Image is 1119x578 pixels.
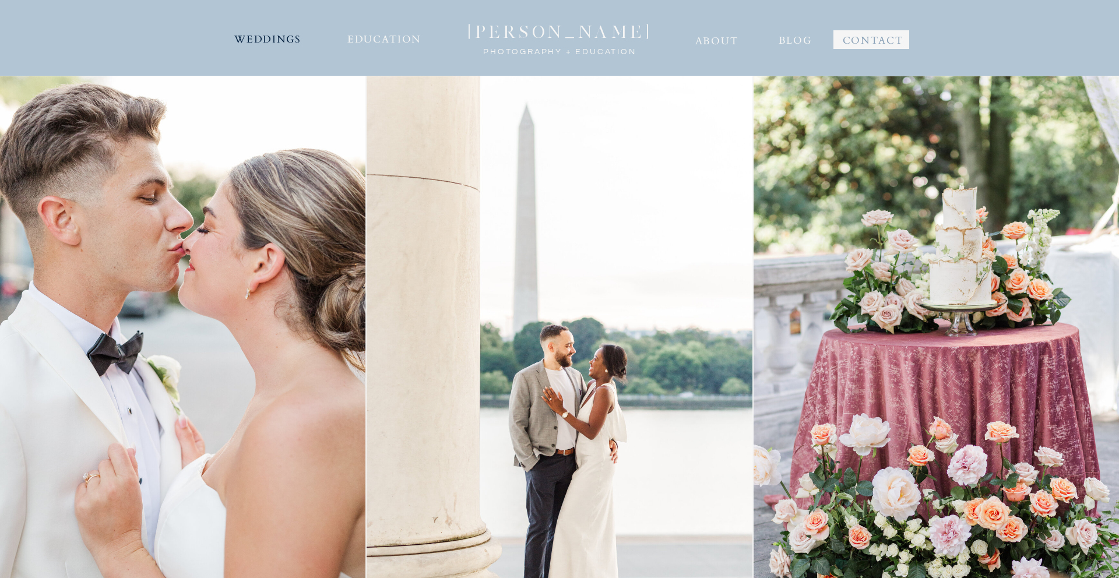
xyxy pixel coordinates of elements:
a: EDUCATION [346,29,423,47]
a: photography + Education [480,45,639,53]
a: BLOG [777,30,812,46]
a: ABOUT [694,30,739,49]
a: CONTACT [841,30,905,46]
a: [PERSON_NAME] [454,22,666,38]
a: WEDDINGS [233,29,303,47]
